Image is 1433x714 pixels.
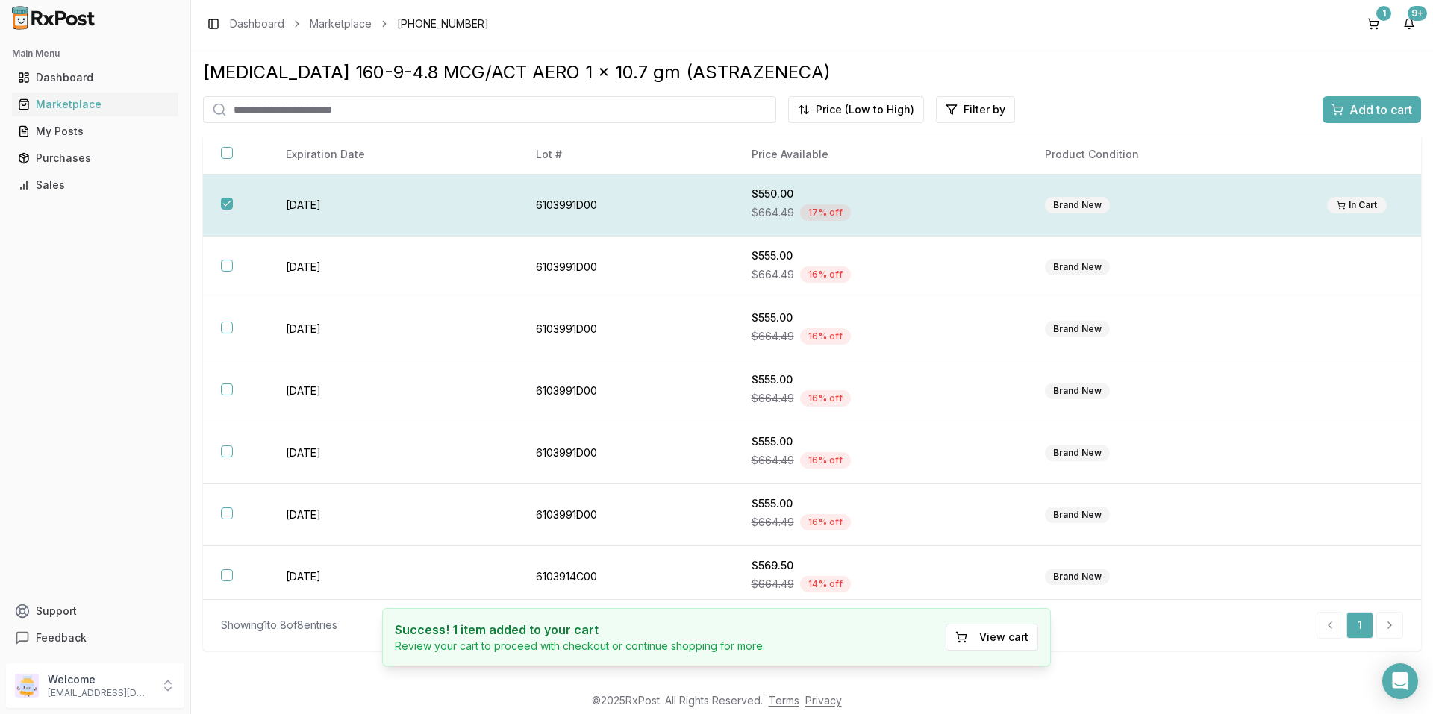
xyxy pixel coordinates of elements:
span: Price (Low to High) [816,102,914,117]
div: $555.00 [752,310,1009,325]
div: Brand New [1045,197,1110,213]
span: $664.49 [752,329,794,344]
td: 6103991D00 [518,298,734,360]
p: Welcome [48,672,152,687]
nav: pagination [1317,612,1403,639]
div: 17 % off [800,204,851,221]
a: Sales [12,172,178,198]
div: Showing 1 to 8 of 8 entries [221,618,337,633]
td: 6103991D00 [518,360,734,422]
img: RxPost Logo [6,6,102,30]
button: Dashboard [6,66,184,90]
button: Filter by [936,96,1015,123]
a: My Posts [12,118,178,145]
div: Brand New [1045,507,1110,523]
button: Purchases [6,146,184,170]
td: 6103991D00 [518,422,734,484]
th: Price Available [734,135,1027,175]
th: Product Condition [1027,135,1309,175]
button: Sales [6,173,184,197]
div: Brand New [1045,259,1110,275]
div: $555.00 [752,434,1009,449]
div: Brand New [1045,445,1110,461]
div: 16 % off [800,390,851,407]
nav: breadcrumb [230,16,489,31]
td: 6103991D00 [518,484,734,546]
a: Dashboard [230,16,284,31]
div: $555.00 [752,372,1009,387]
span: Add to cart [1349,101,1412,119]
div: Brand New [1045,569,1110,585]
button: 9+ [1397,12,1421,36]
td: [DATE] [268,546,518,608]
div: 16 % off [800,452,851,469]
span: $664.49 [752,515,794,530]
td: [DATE] [268,422,518,484]
div: 16 % off [800,514,851,530]
p: [EMAIL_ADDRESS][DOMAIN_NAME] [48,687,152,699]
div: 14 % off [800,576,851,592]
span: $664.49 [752,205,794,220]
td: 6103991D00 [518,175,734,237]
div: Purchases [18,151,172,166]
button: My Posts [6,119,184,143]
div: Sales [18,178,172,192]
span: [PHONE_NUMBER] [397,16,489,31]
td: [DATE] [268,360,518,422]
button: Add to cart [1323,96,1421,123]
img: User avatar [15,674,39,698]
span: $664.49 [752,267,794,282]
td: [DATE] [268,298,518,360]
td: 6103914C00 [518,546,734,608]
td: 6103991D00 [518,237,734,298]
th: Expiration Date [268,135,518,175]
span: $664.49 [752,577,794,592]
div: 16 % off [800,266,851,283]
button: Support [6,598,184,624]
div: Marketplace [18,97,172,112]
td: [DATE] [268,484,518,546]
th: Lot # [518,135,734,175]
div: $569.50 [752,558,1009,573]
span: Filter by [964,102,1005,117]
button: Feedback [6,624,184,651]
a: 1 [1346,612,1373,639]
a: Privacy [805,694,842,707]
div: $550.00 [752,187,1009,201]
span: Feedback [36,630,87,645]
span: $664.49 [752,391,794,406]
td: [DATE] [268,175,518,237]
h4: Success! 1 item added to your cart [395,621,765,639]
div: Dashboard [18,70,172,85]
a: Dashboard [12,64,178,91]
div: Brand New [1045,321,1110,337]
button: Marketplace [6,93,184,116]
td: [DATE] [268,237,518,298]
div: $555.00 [752,248,1009,263]
a: Marketplace [310,16,372,31]
p: Review your cart to proceed with checkout or continue shopping for more. [395,639,765,654]
button: View cart [946,624,1038,651]
div: In Cart [1327,197,1387,213]
a: Marketplace [12,91,178,118]
div: Brand New [1045,383,1110,399]
div: 1 [1376,6,1391,21]
div: [MEDICAL_DATA] 160-9-4.8 MCG/ACT AERO 1 x 10.7 gm (ASTRAZENECA) [203,60,1421,84]
button: 1 [1361,12,1385,36]
div: 16 % off [800,328,851,345]
button: Price (Low to High) [788,96,924,123]
div: $555.00 [752,496,1009,511]
a: Purchases [12,145,178,172]
div: Open Intercom Messenger [1382,663,1418,699]
div: My Posts [18,124,172,139]
div: 9+ [1408,6,1427,21]
span: $664.49 [752,453,794,468]
h2: Main Menu [12,48,178,60]
a: Terms [769,694,799,707]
